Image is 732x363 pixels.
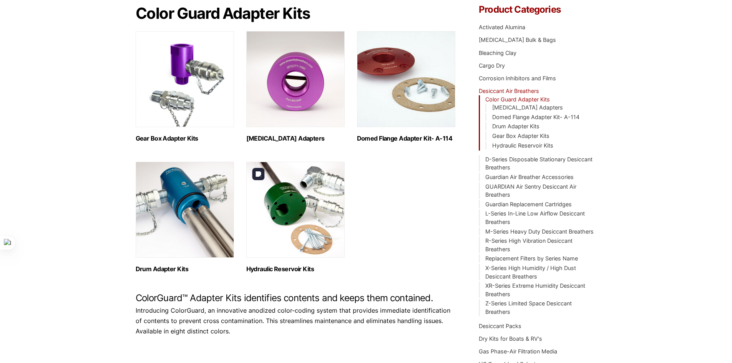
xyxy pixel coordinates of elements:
[136,293,456,304] h2: ColorGuard™ Adapter Kits identifies contents and keeps them contained.
[136,31,234,142] a: Visit product category Gear Box Adapter Kits
[492,133,549,139] a: Gear Box Adapter Kits
[479,24,525,30] a: Activated Alumina
[136,162,234,258] img: Drum Adapter Kits
[485,228,594,235] a: M-Series Heavy Duty Desiccant Breathers
[492,114,579,120] a: Domed Flange Adapter Kit- A-114
[136,305,456,337] p: Introducing ColorGuard, an innovative anodized color-coding system that provides immediate identi...
[246,162,345,258] img: Hydraulic Reservoir Kits
[246,31,345,142] a: Visit product category Bayonet Adapters
[479,335,542,342] a: Dry Kits for Boats & RV's
[485,174,574,180] a: Guardian Air Breather Accessories
[492,104,563,111] a: [MEDICAL_DATA] Adapters
[479,75,556,81] a: Corrosion Inhibitors and Films
[485,282,585,297] a: XR-Series Extreme Humidity Desiccant Breathers
[136,31,234,127] img: Gear Box Adapter Kits
[357,31,455,127] img: Domed Flange Adapter Kit- A-114
[357,31,455,142] a: Visit product category Domed Flange Adapter Kit- A-114
[136,265,234,273] h2: Drum Adapter Kits
[485,183,576,198] a: GUARDIAN Air Sentry Desiccant Air Breathers
[485,96,550,103] a: Color Guard Adapter Kits
[492,142,553,149] a: Hydraulic Reservoir Kits
[479,348,557,355] a: Gas Phase-Air Filtration Media
[136,5,456,22] h1: Color Guard Adapter Kits
[485,156,593,171] a: D-Series Disposable Stationary Desiccant Breathers
[485,255,578,262] a: Replacement Filters by Series Name
[492,123,539,129] a: Drum Adapter Kits
[485,201,572,207] a: Guardian Replacement Cartridges
[136,162,234,273] a: Visit product category Drum Adapter Kits
[485,265,576,280] a: X-Series High Humidity / High Dust Desiccant Breathers
[246,162,345,273] a: Visit product category Hydraulic Reservoir Kits
[479,5,596,14] h4: Product Categories
[485,237,573,252] a: R-Series High Vibration Desiccant Breathers
[246,31,345,127] img: Bayonet Adapters
[479,323,521,329] a: Desiccant Packs
[479,36,556,43] a: [MEDICAL_DATA] Bulk & Bags
[246,265,345,273] h2: Hydraulic Reservoir Kits
[357,135,455,142] h2: Domed Flange Adapter Kit- A-114
[485,300,572,315] a: Z-Series Limited Space Desiccant Breathers
[246,135,345,142] h2: [MEDICAL_DATA] Adapters
[485,210,585,225] a: L-Series In-Line Low Airflow Desiccant Breathers
[479,62,505,69] a: Cargo Dry
[479,88,539,94] a: Desiccant Air Breathers
[136,135,234,142] h2: Gear Box Adapter Kits
[479,50,516,56] a: Bleaching Clay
